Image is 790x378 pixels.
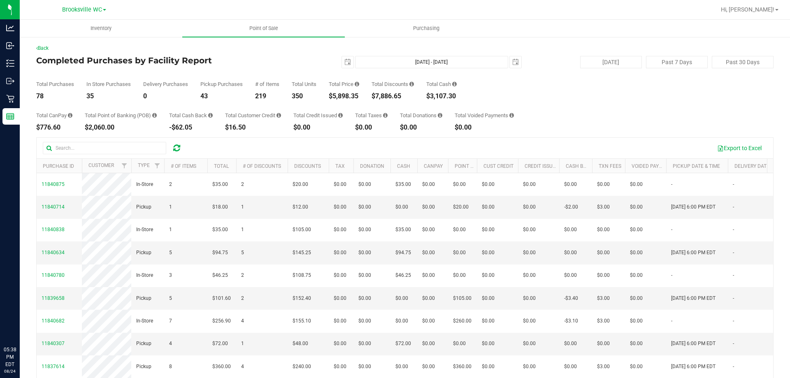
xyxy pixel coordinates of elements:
[293,226,311,234] span: $105.00
[564,181,577,188] span: $0.00
[482,181,495,188] span: $0.00
[42,227,65,232] span: 11840838
[212,271,228,279] span: $46.25
[42,181,65,187] span: 11840875
[564,249,577,257] span: $0.00
[43,142,166,154] input: Search...
[733,363,734,371] span: -
[438,113,442,118] i: Sum of all round-up-to-next-dollar total price adjustments for all purchases in the date range.
[597,340,610,348] span: $0.00
[200,93,243,100] div: 43
[329,81,359,87] div: Total Price
[453,363,472,371] span: $360.00
[355,81,359,87] i: Sum of the total prices of all purchases in the date range.
[482,295,495,302] span: $0.00
[358,271,371,279] span: $0.00
[424,163,443,169] a: CanPay
[426,81,457,87] div: Total Cash
[355,124,388,131] div: $0.00
[42,341,65,346] span: 11840307
[597,271,610,279] span: $0.00
[564,295,578,302] span: -$3.40
[200,81,243,87] div: Pickup Purchases
[630,181,643,188] span: $0.00
[225,113,281,118] div: Total Customer Credit
[400,124,442,131] div: $0.00
[335,163,345,169] a: Tax
[523,226,536,234] span: $0.00
[509,113,514,118] i: Sum of all voided payment transaction amounts, excluding tips and transaction fees, for all purch...
[136,203,151,211] span: Pickup
[671,363,716,371] span: [DATE] 6:00 PM EDT
[453,271,466,279] span: $0.00
[143,81,188,87] div: Delivery Purchases
[292,81,316,87] div: Total Units
[241,295,244,302] span: 2
[342,56,353,68] span: select
[293,124,343,131] div: $0.00
[334,271,346,279] span: $0.00
[409,81,414,87] i: Sum of the discount values applied to the all purchases in the date range.
[136,295,151,302] span: Pickup
[733,317,734,325] span: -
[42,318,65,324] span: 11840682
[169,226,172,234] span: 1
[372,81,414,87] div: Total Discounts
[564,203,578,211] span: -$2.00
[143,93,188,100] div: 0
[455,124,514,131] div: $0.00
[212,181,228,188] span: $35.00
[482,249,495,257] span: $0.00
[20,20,182,37] a: Inventory
[214,163,229,169] a: Total
[334,295,346,302] span: $0.00
[630,226,643,234] span: $0.00
[6,95,14,103] inline-svg: Retail
[395,317,408,325] span: $0.00
[212,340,228,348] span: $72.00
[422,249,435,257] span: $0.00
[630,317,643,325] span: $0.00
[36,93,74,100] div: 78
[525,163,559,169] a: Credit Issued
[36,56,282,65] h4: Completed Purchases by Facility Report
[169,249,172,257] span: 5
[212,226,228,234] span: $35.00
[734,163,769,169] a: Delivery Date
[426,93,457,100] div: $3,107.30
[455,113,514,118] div: Total Voided Payments
[169,124,213,131] div: -$62.05
[422,317,435,325] span: $0.00
[79,25,123,32] span: Inventory
[212,363,231,371] span: $360.00
[712,56,774,68] button: Past 30 Days
[6,42,14,50] inline-svg: Inbound
[482,271,495,279] span: $0.00
[136,271,153,279] span: In-Store
[36,113,72,118] div: Total CanPay
[136,340,151,348] span: Pickup
[482,203,495,211] span: $0.00
[292,93,316,100] div: 350
[293,249,311,257] span: $145.25
[42,272,65,278] span: 11840780
[564,317,578,325] span: -$3.10
[169,271,172,279] span: 3
[334,203,346,211] span: $0.00
[358,340,371,348] span: $0.00
[293,340,308,348] span: $48.00
[4,346,16,368] p: 05:38 PM EDT
[241,226,244,234] span: 1
[630,295,643,302] span: $0.00
[358,363,371,371] span: $0.00
[36,45,49,51] a: Back
[136,181,153,188] span: In-Store
[42,364,65,369] span: 11837614
[422,271,435,279] span: $0.00
[85,113,157,118] div: Total Point of Banking (POB)
[136,317,153,325] span: In-Store
[212,317,231,325] span: $256.90
[383,113,388,118] i: Sum of the total taxes for all purchases in the date range.
[6,59,14,67] inline-svg: Inventory
[355,113,388,118] div: Total Taxes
